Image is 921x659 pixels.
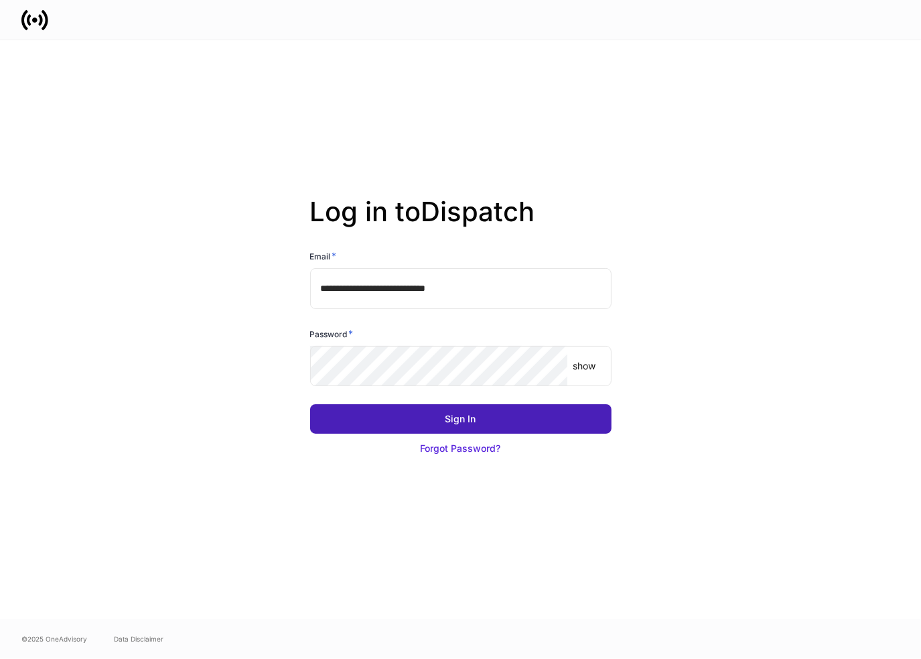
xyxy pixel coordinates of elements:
span: © 2025 OneAdvisory [21,634,87,644]
h6: Password [310,327,354,341]
div: Forgot Password? [421,442,501,455]
button: Forgot Password? [310,434,612,463]
div: Sign In [445,412,476,426]
button: Sign In [310,404,612,434]
a: Data Disclaimer [114,634,163,644]
h2: Log in to Dispatch [310,196,612,249]
p: show [573,359,595,373]
h6: Email [310,249,337,263]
